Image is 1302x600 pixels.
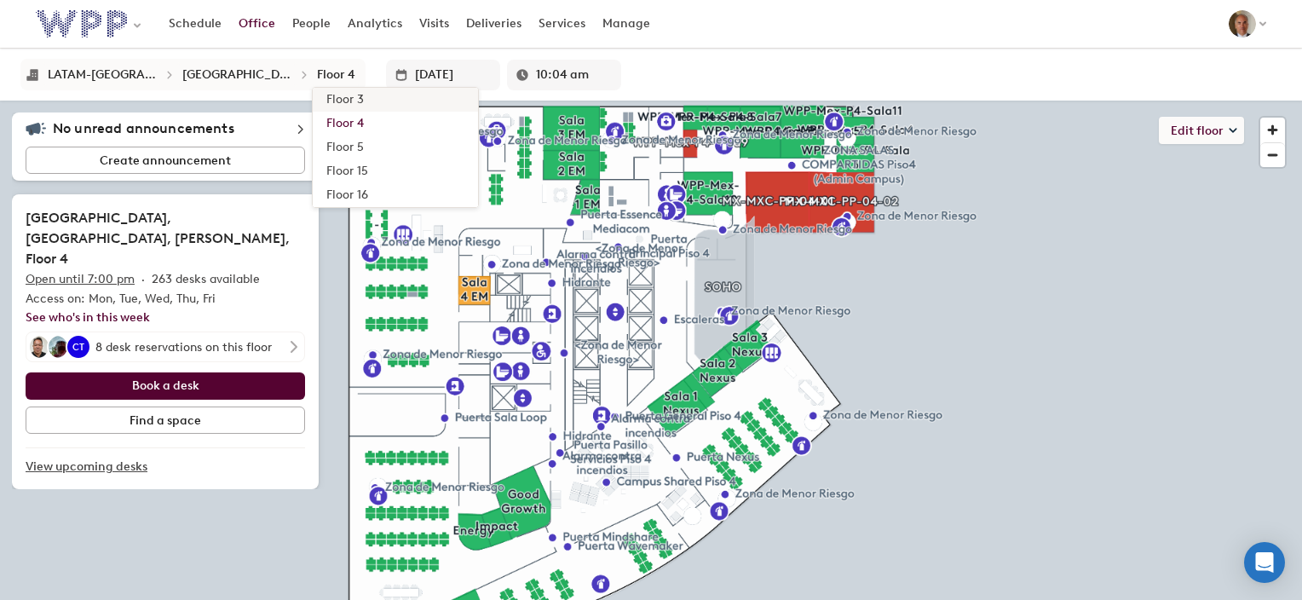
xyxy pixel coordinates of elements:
div: Open Intercom Messenger [1244,542,1285,583]
a: View upcoming desks [26,448,305,486]
div: Floor 4 [326,115,364,132]
button: Select an organization - WPP currently selected [27,5,152,43]
div: Mexico City, Mexico, Lago Alberto [182,67,291,82]
h2: [GEOGRAPHIC_DATA], [GEOGRAPHIC_DATA], [PERSON_NAME], Floor 4 [26,208,305,269]
div: Antonio Davila [28,334,54,360]
div: Carlos Lopez [47,334,72,360]
div: CT [67,336,89,358]
img: Gustavo Martinez [1229,10,1256,37]
a: Deliveries [458,9,530,39]
div: Floor 5 [326,139,364,156]
a: Office [230,9,284,39]
button: Edit floor [1159,117,1244,144]
button: [GEOGRAPHIC_DATA], [GEOGRAPHIC_DATA], [PERSON_NAME] [177,62,297,87]
a: Services [530,9,594,39]
p: 263 desks available [152,269,260,290]
a: Schedule [160,9,230,39]
div: Floor 3 [326,91,364,108]
div: Floor 16 [326,187,368,204]
button: LATAM-[GEOGRAPHIC_DATA] [43,62,162,87]
button: Book a desk [26,372,305,400]
div: LATAM-Mexico [48,67,157,82]
div: Floor 15 [326,163,368,180]
p: Access on: Mon, Tue, Wed, Thu, Fri [26,290,305,309]
img: Antonio Davila [26,336,49,358]
div: Floor 4 [317,67,355,82]
div: 8 desk reservations on this floor [91,340,272,355]
a: Visits [411,9,458,39]
button: Find a space [26,407,305,434]
button: Antonio DavilaCarlos LopezClaudia Tamayo8 desk reservations on this floor [26,332,305,362]
div: Claudia Tamayo [66,334,91,360]
input: Enter date in L format or select it from the dropdown [415,60,492,90]
a: See who's in this week [26,310,150,325]
a: People [284,9,339,39]
p: Open until 7:00 pm [26,269,135,290]
h5: No unread announcements [53,120,234,137]
a: Manage [594,9,659,39]
img: Carlos Lopez [45,336,67,358]
button: Create announcement [26,147,305,174]
input: Enter a time in h:mm a format or select it for a dropdown list [536,60,613,90]
button: Gustavo Martinez [1220,6,1275,42]
a: Analytics [339,9,411,39]
div: No unread announcements [26,119,305,140]
button: Floor 4 [312,62,360,87]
